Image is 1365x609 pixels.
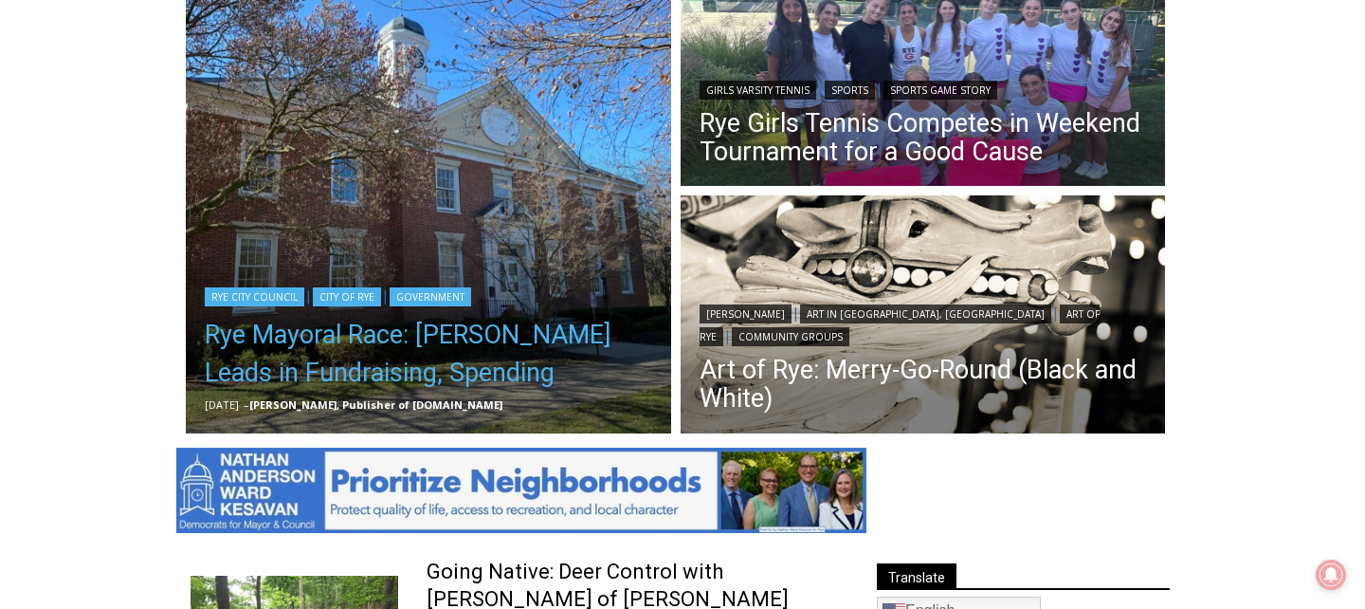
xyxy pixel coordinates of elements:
[496,189,879,231] span: Intern @ [DOMAIN_NAME]
[313,287,381,306] a: City of Rye
[700,109,1147,166] a: Rye Girls Tennis Competes in Weekend Tournament for a Good Cause
[700,77,1147,100] div: | |
[456,184,919,236] a: Intern @ [DOMAIN_NAME]
[479,1,896,184] div: "I learned about the history of a place I’d honestly never considered even as a resident of [GEOG...
[700,301,1147,346] div: | | |
[700,81,816,100] a: Girls Varsity Tennis
[205,397,239,412] time: [DATE]
[800,304,1051,323] a: Art in [GEOGRAPHIC_DATA], [GEOGRAPHIC_DATA]
[1,189,283,236] a: [PERSON_NAME] Read Sanctuary Fall Fest: [DATE]
[700,304,1100,346] a: Art of Rye
[732,327,849,346] a: Community Groups
[249,397,502,412] a: [PERSON_NAME], Publisher of [DOMAIN_NAME]
[212,160,217,179] div: /
[681,195,1166,438] a: Read More Art of Rye: Merry-Go-Round (Black and White)
[825,81,875,100] a: Sports
[681,195,1166,438] img: [PHOTO: Merry-Go-Round (Black and White). Lights blur in the background as the horses spin. By Jo...
[205,287,304,306] a: Rye City Council
[883,81,997,100] a: Sports Game Story
[222,160,230,179] div: 6
[205,316,652,392] a: Rye Mayoral Race: [PERSON_NAME] Leads in Fundraising, Spending
[700,356,1147,413] a: Art of Rye: Merry-Go-Round (Black and White)
[700,304,792,323] a: [PERSON_NAME]
[390,287,471,306] a: Government
[15,191,252,234] h4: [PERSON_NAME] Read Sanctuary Fall Fest: [DATE]
[205,284,652,306] div: | |
[199,160,208,179] div: 4
[877,563,956,589] span: Translate
[199,56,254,156] div: Live Music
[244,397,249,412] span: –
